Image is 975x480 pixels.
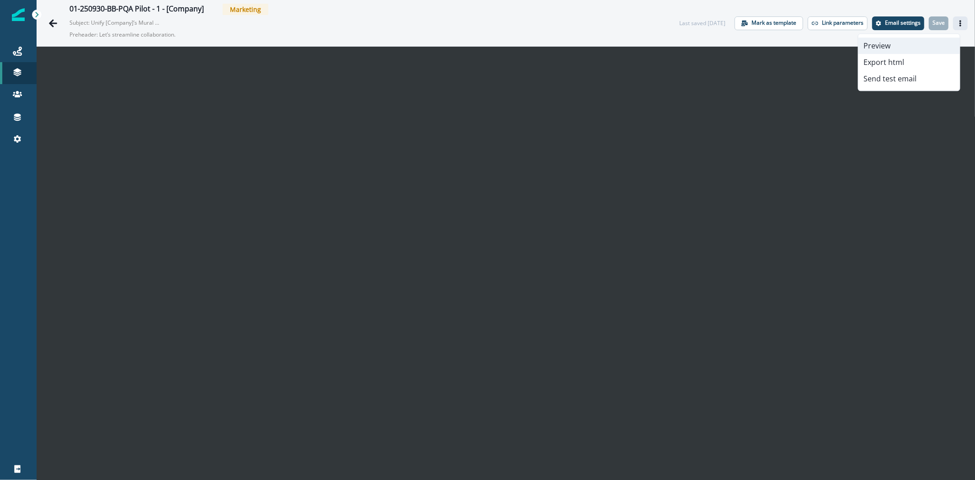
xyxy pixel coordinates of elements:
[679,19,725,27] div: Last saved [DATE]
[953,16,968,30] button: Actions
[69,27,298,43] p: Preheader: Let’s streamline collaboration.
[808,16,868,30] button: Link parameters
[69,5,204,15] div: 01-250930-BB-PQA Pilot - 1 - [Company]
[223,4,268,15] span: Marketing
[822,20,863,26] p: Link parameters
[858,37,960,54] button: Preview
[858,54,960,70] button: Export html
[858,70,960,87] button: Send test email
[44,14,62,32] button: Go back
[751,20,796,26] p: Mark as template
[872,16,924,30] button: Settings
[885,20,921,26] p: Email settings
[929,16,948,30] button: Save
[12,8,25,21] img: Inflection
[735,16,803,30] button: Mark as template
[932,20,945,26] p: Save
[69,15,161,27] p: Subject: Unify [Company]’s Mural workspaces & maximize ROI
